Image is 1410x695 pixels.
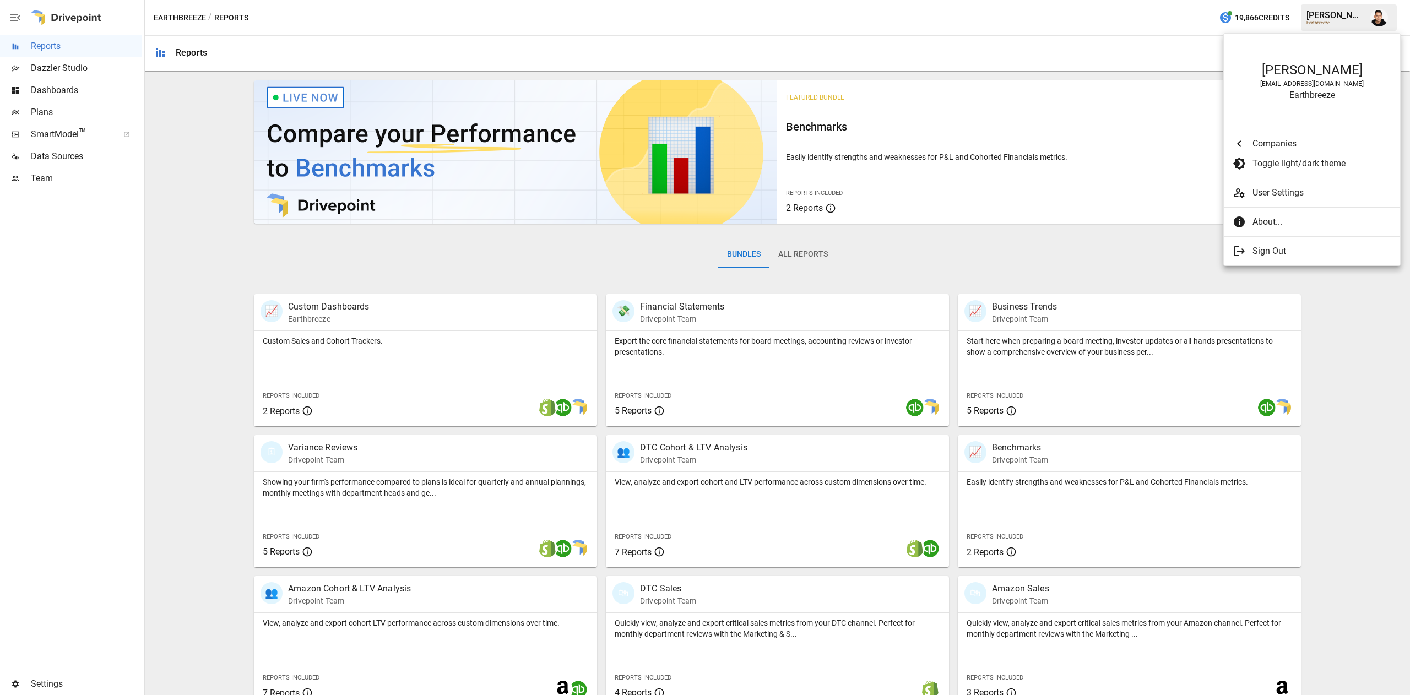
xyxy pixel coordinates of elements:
span: Toggle light/dark theme [1252,157,1391,170]
span: Sign Out [1252,245,1391,258]
span: User Settings [1252,186,1391,199]
div: [PERSON_NAME] [1235,62,1389,78]
div: [EMAIL_ADDRESS][DOMAIN_NAME] [1235,80,1389,88]
span: Companies [1252,137,1391,150]
span: About... [1252,215,1391,229]
div: Earthbreeze [1235,90,1389,100]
